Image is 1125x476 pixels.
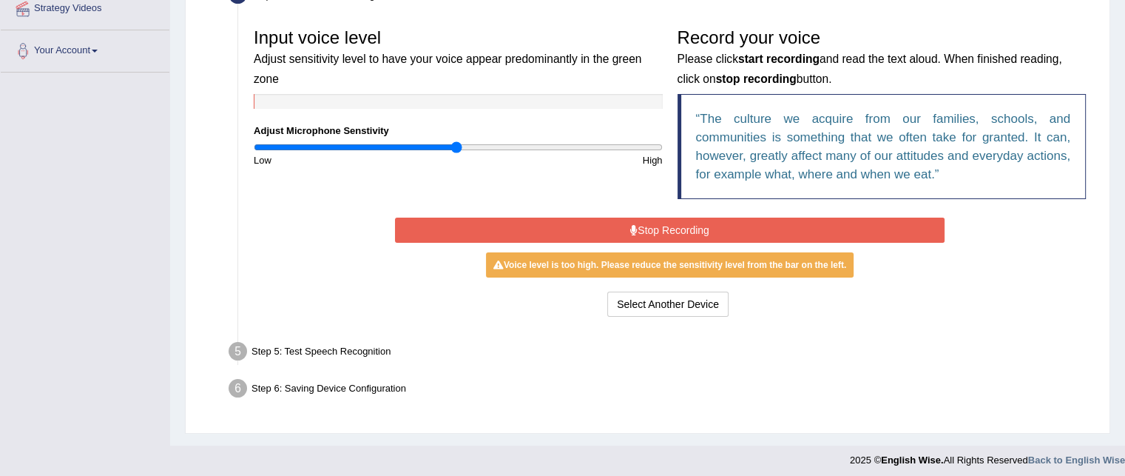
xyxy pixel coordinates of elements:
a: Back to English Wise [1028,455,1125,466]
h3: Input voice level [254,28,663,87]
a: Your Account [1,30,169,67]
small: Adjust sensitivity level to have your voice appear predominantly in the green zone [254,53,641,84]
b: stop recording [716,73,797,85]
div: 2025 © All Rights Reserved [850,446,1125,467]
div: Step 6: Saving Device Configuration [222,375,1103,407]
button: Select Another Device [607,292,729,317]
button: Stop Recording [395,218,945,243]
div: Voice level is too high. Please reduce the sensitivity level from the bar on the left. [486,252,854,278]
label: Adjust Microphone Senstivity [254,124,389,138]
h3: Record your voice [678,28,1087,87]
div: Low [246,153,458,167]
b: start recording [738,53,820,65]
strong: English Wise. [881,455,943,466]
div: Step 5: Test Speech Recognition [222,338,1103,370]
small: Please click and read the text aloud. When finished reading, click on button. [678,53,1062,84]
div: High [458,153,669,167]
q: The culture we acquire from our families, schools, and communities is something that we often tak... [696,112,1071,181]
